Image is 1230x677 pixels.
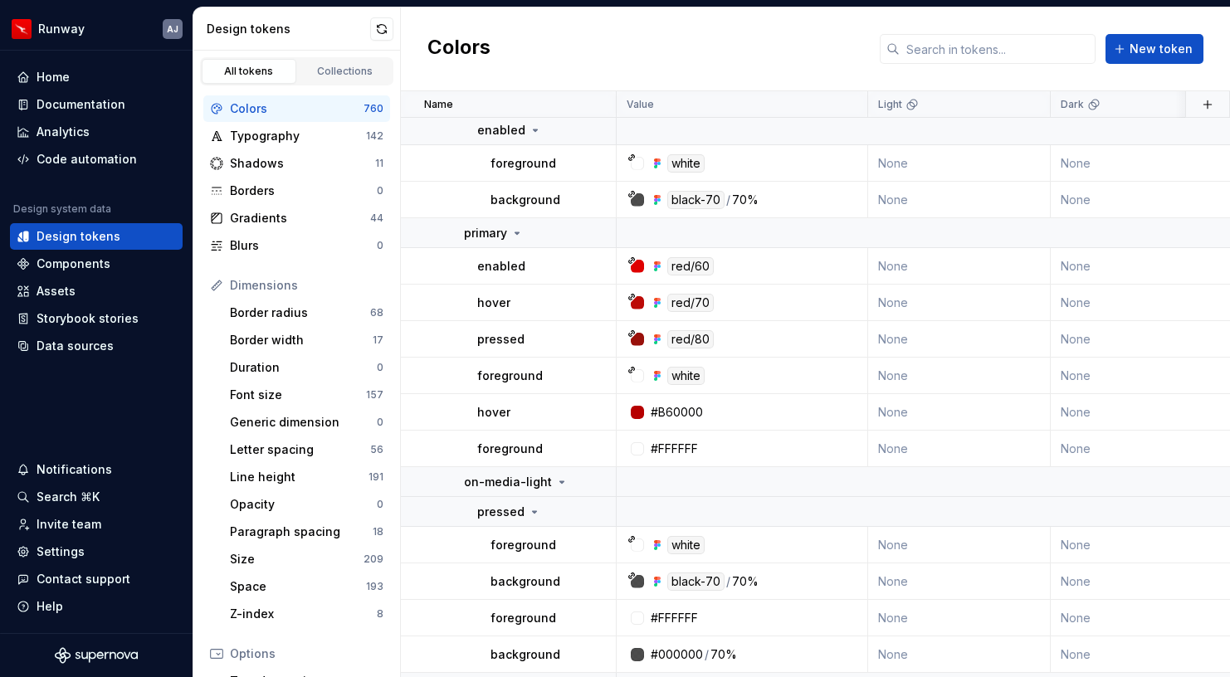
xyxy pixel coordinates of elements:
[370,212,383,225] div: 44
[868,527,1051,563] td: None
[10,223,183,250] a: Design tokens
[1130,41,1193,57] span: New token
[223,300,390,326] a: Border radius68
[491,192,560,208] p: background
[868,563,1051,600] td: None
[37,256,110,272] div: Components
[667,536,705,554] div: white
[651,404,703,421] div: #B60000
[370,306,383,319] div: 68
[223,546,390,572] a: Size209
[230,210,370,226] div: Gradients
[37,96,125,113] div: Documentation
[10,456,183,483] button: Notifications
[491,155,556,172] p: foreground
[203,205,390,231] a: Gradients44
[230,183,377,199] div: Borders
[55,647,138,664] svg: Supernova Logo
[207,65,290,78] div: All tokens
[1106,34,1203,64] button: New token
[10,566,183,592] button: Contact support
[878,98,902,111] p: Light
[230,578,366,595] div: Space
[37,598,63,615] div: Help
[651,441,698,457] div: #FFFFFF
[10,333,183,359] a: Data sources
[477,441,543,457] p: foreground
[203,178,390,204] a: Borders0
[868,600,1051,636] td: None
[377,184,383,197] div: 0
[38,21,85,37] div: Runway
[230,645,383,662] div: Options
[364,553,383,566] div: 209
[230,155,375,172] div: Shadows
[868,182,1051,218] td: None
[868,285,1051,321] td: None
[37,124,90,140] div: Analytics
[207,21,370,37] div: Design tokens
[13,202,111,216] div: Design system data
[868,431,1051,467] td: None
[203,123,390,149] a: Typography142
[10,593,183,620] button: Help
[900,34,1096,64] input: Search in tokens...
[10,305,183,332] a: Storybook stories
[710,646,737,663] div: 70%
[667,330,714,348] div: red/80
[223,327,390,353] a: Border width17
[230,551,364,567] div: Size
[37,338,114,354] div: Data sources
[868,358,1051,394] td: None
[627,98,654,111] p: Value
[10,91,183,118] a: Documentation
[230,304,370,321] div: Border radius
[491,610,556,626] p: foreground
[37,516,101,533] div: Invite team
[868,636,1051,673] td: None
[373,525,383,538] div: 18
[37,571,130,587] div: Contact support
[366,129,383,143] div: 142
[10,146,183,173] a: Code automation
[230,524,373,540] div: Paragraph spacing
[230,496,377,513] div: Opacity
[203,232,390,259] a: Blurs0
[477,295,510,311] p: hover
[726,572,730,591] div: /
[10,251,183,277] a: Components
[223,354,390,381] a: Duration0
[223,601,390,627] a: Z-index8
[223,436,390,463] a: Letter spacing56
[868,394,1051,431] td: None
[37,310,139,327] div: Storybook stories
[491,573,560,590] p: background
[477,404,510,421] p: hover
[37,543,85,560] div: Settings
[10,64,183,90] a: Home
[10,278,183,304] a: Assets
[37,228,120,245] div: Design tokens
[10,511,183,538] a: Invite team
[667,191,725,209] div: black-70
[373,334,383,347] div: 17
[230,469,369,485] div: Line height
[477,368,543,384] p: foreground
[377,416,383,429] div: 0
[230,606,377,622] div: Z-index
[230,414,377,431] div: Generic dimension
[230,332,373,348] div: Border width
[868,321,1051,358] td: None
[230,237,377,254] div: Blurs
[167,22,178,36] div: AJ
[230,128,366,144] div: Typography
[10,119,183,145] a: Analytics
[377,607,383,621] div: 8
[223,464,390,490] a: Line height191
[667,257,714,275] div: red/60
[364,102,383,115] div: 760
[230,387,366,403] div: Font size
[369,470,383,484] div: 191
[491,646,560,663] p: background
